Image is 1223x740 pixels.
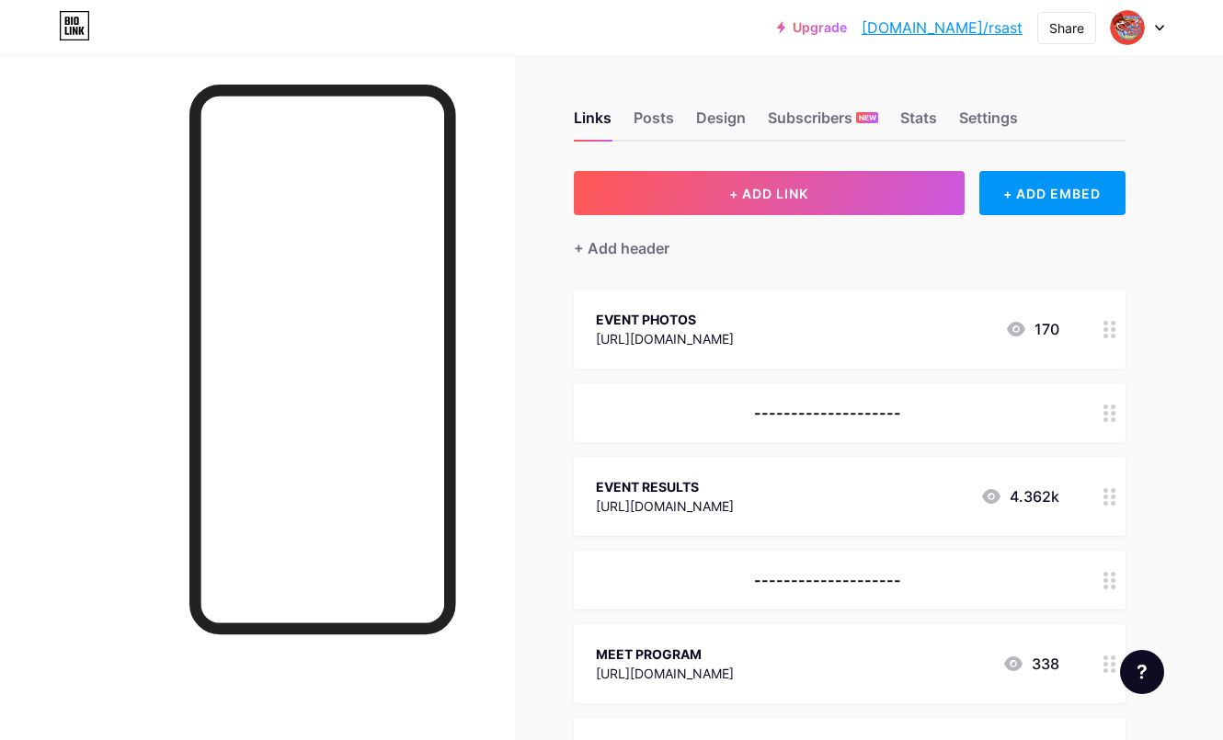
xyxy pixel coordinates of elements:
div: Settings [959,107,1018,140]
button: + ADD LINK [574,171,965,215]
div: Subscribers [768,107,878,140]
div: 170 [1005,318,1059,340]
div: [URL][DOMAIN_NAME] [596,496,734,516]
span: NEW [859,112,876,123]
div: 338 [1002,653,1059,675]
div: MEET PROGRAM [596,644,734,664]
span: + ADD LINK [729,186,808,201]
img: rsast [1110,10,1145,45]
a: [DOMAIN_NAME]/rsast [862,17,1023,39]
div: EVENT RESULTS [596,477,734,496]
div: Share [1049,18,1084,38]
div: Design [696,107,746,140]
div: Posts [634,107,674,140]
div: Stats [900,107,937,140]
div: Links [574,107,611,140]
div: + ADD EMBED [979,171,1126,215]
div: + Add header [574,237,669,259]
a: Upgrade [777,20,847,35]
div: -------------------- [596,569,1059,591]
div: EVENT PHOTOS [596,310,734,329]
div: [URL][DOMAIN_NAME] [596,664,734,683]
div: -------------------- [596,402,1059,424]
div: [URL][DOMAIN_NAME] [596,329,734,348]
div: 4.362k [980,485,1059,507]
